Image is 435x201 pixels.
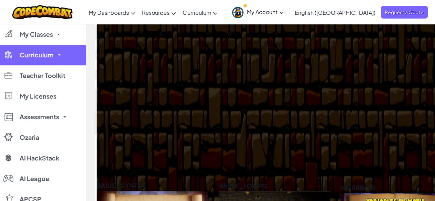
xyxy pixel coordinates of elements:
span: while_loops [219,182,267,190]
span: My Account [247,8,284,15]
a: 8. Concept Challenge: Level: Dangerous Steps Use strings to defeat [PERSON_NAME]. Show Code Logo ... [95,79,341,89]
a: Resources [139,3,179,22]
a: 6. Concept Challenge: Level: Long Steps Using movement commands with arguments. Show Code Logo Se... [95,41,341,50]
img: CodeCombat logo [12,5,73,19]
span: basic_syntax [97,181,146,189]
span: AI HackStack [20,155,59,161]
a: 5b. Practice Level: Forgetful Gemsmith There are gems scattered all over the dungeons in [GEOGRAP... [95,26,341,41]
a: 9. Combo Challenge: Level: Sleep Hour Use all of your programming prowess to puzzle past peril! S... [95,89,341,103]
a: 7b. Practice Level: The Raised Sword Learn to equip yourself for combat. Show Code Logo See Code [95,69,341,79]
span: My Licenses [20,93,56,99]
a: Curriculum [179,3,221,22]
span: English ([GEOGRAPHIC_DATA]) [295,9,376,16]
img: avatar [232,7,243,18]
a: English ([GEOGRAPHIC_DATA]) [291,3,379,22]
a: My Account [229,1,287,23]
span: My Classes [20,31,53,37]
a: My Dashboards [85,3,139,22]
span: Curriculum [183,9,211,16]
span: Ozaria [20,134,39,141]
span: My Dashboards [89,9,129,16]
span: AI League [20,176,49,182]
span: Teacher Toolkit [20,72,65,79]
a: 7a. Practice Level: Favorable Odds Two ogres bar your passage out of the dungeon. Show Code Logo ... [95,60,341,69]
span: Assessments [20,114,59,120]
a: 7. Level: True Names Learn an enemy's true name to defeat it. Show Code Logo See Code [95,50,341,60]
span: variables [340,183,376,191]
span: Resources [142,9,170,16]
span: Curriculum [20,52,54,58]
a: Request a Quote [381,6,428,19]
